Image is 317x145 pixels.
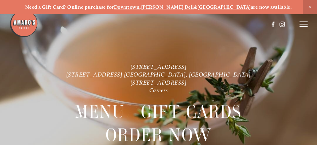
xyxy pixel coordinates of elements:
[194,4,197,10] strong: &
[25,4,114,10] strong: Need a Gift Card? Online purchase for
[251,4,292,10] strong: are now available.
[140,4,141,10] strong: ,
[75,100,125,124] span: Menu
[114,4,140,10] a: Downtown
[130,63,187,70] a: [STREET_ADDRESS]
[149,87,168,94] a: Careers
[141,4,194,10] a: [PERSON_NAME] Dell
[141,100,242,123] a: Gift Cards
[130,79,187,86] a: [STREET_ADDRESS]
[66,71,251,78] a: [STREET_ADDRESS] [GEOGRAPHIC_DATA], [GEOGRAPHIC_DATA]
[9,9,38,38] img: Amaro's Table
[75,100,125,123] a: Menu
[141,100,242,124] span: Gift Cards
[197,4,251,10] a: [GEOGRAPHIC_DATA]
